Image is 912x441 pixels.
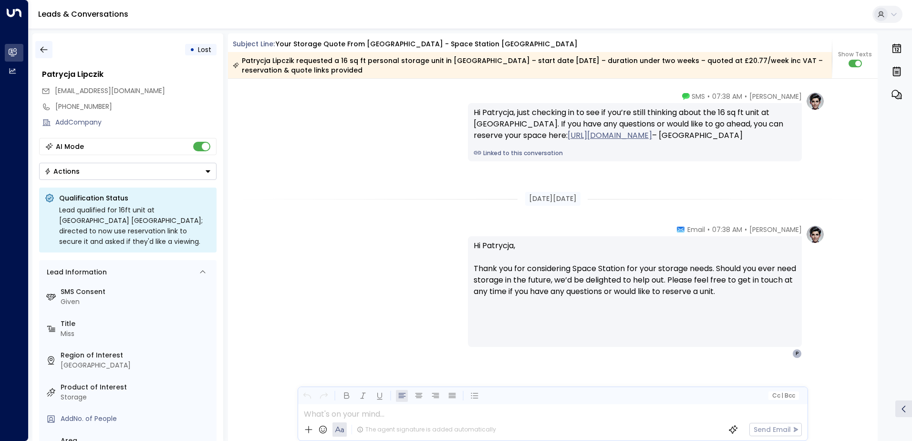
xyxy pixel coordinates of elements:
span: [PERSON_NAME] [749,225,802,234]
span: Email [687,225,705,234]
span: patrycja_lipczik@o2.pl [55,86,165,96]
span: • [707,225,710,234]
div: P [792,349,802,358]
div: Given [61,297,213,307]
span: • [745,225,747,234]
div: [DATE][DATE] [525,192,580,206]
label: Title [61,319,213,329]
span: Lost [198,45,211,54]
span: • [745,92,747,101]
div: Miss [61,329,213,339]
p: Qualification Status [59,193,211,203]
span: Show Texts [838,50,872,59]
div: Hi Patrycja, just checking in to see if you’re still thinking about the 16 sq ft unit at [GEOGRAP... [474,107,796,141]
div: Storage [61,392,213,402]
div: Patrycja Lipczik [42,69,217,80]
div: Patrycja Lipczik requested a 16 sq ft personal storage unit in [GEOGRAPHIC_DATA] – start date [DA... [233,56,827,75]
label: Product of Interest [61,382,213,392]
button: Actions [39,163,217,180]
span: [PERSON_NAME] [749,92,802,101]
div: Lead qualified for 16ft unit at [GEOGRAPHIC_DATA] [GEOGRAPHIC_DATA]; directed to now use reservat... [59,205,211,247]
label: Region of Interest [61,350,213,360]
img: profile-logo.png [806,92,825,111]
span: 07:38 AM [712,225,742,234]
span: | [781,392,783,399]
a: Leads & Conversations [38,9,128,20]
div: Button group with a nested menu [39,163,217,180]
div: • [190,41,195,58]
label: SMS Consent [61,287,213,297]
span: Cc Bcc [772,392,795,399]
div: [PHONE_NUMBER] [55,102,217,112]
div: AddNo. of People [61,414,213,424]
button: Undo [301,390,313,402]
span: Subject Line: [233,39,275,49]
button: Redo [318,390,330,402]
a: [URL][DOMAIN_NAME] [568,130,652,141]
img: profile-logo.png [806,225,825,244]
span: • [707,92,710,101]
button: Cc|Bcc [768,391,798,400]
div: AddCompany [55,117,217,127]
span: [EMAIL_ADDRESS][DOMAIN_NAME] [55,86,165,95]
div: AI Mode [56,142,84,151]
div: [GEOGRAPHIC_DATA] [61,360,213,370]
span: SMS [692,92,705,101]
div: Lead Information [43,267,107,277]
div: The agent signature is added automatically [357,425,496,434]
div: Your storage quote from [GEOGRAPHIC_DATA] - Space Station [GEOGRAPHIC_DATA] [276,39,578,49]
div: Actions [44,167,80,176]
a: Linked to this conversation [474,149,796,157]
span: 07:38 AM [712,92,742,101]
p: Hi Patrycja, Thank you for considering Space Station for your storage needs. Should you ever need... [474,240,796,309]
